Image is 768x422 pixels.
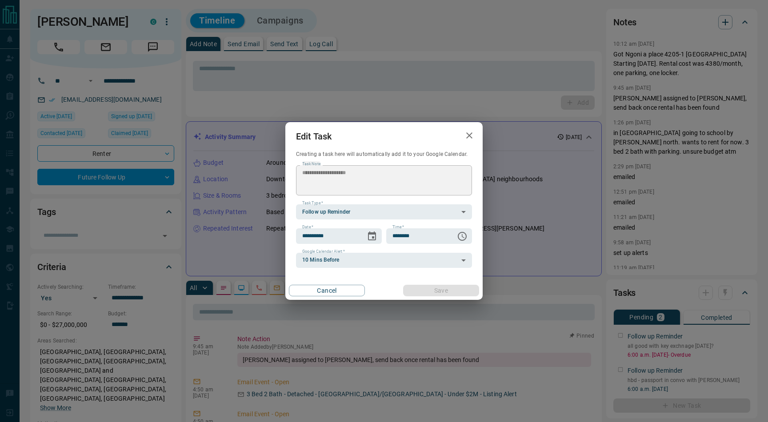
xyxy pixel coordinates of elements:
[302,249,345,255] label: Google Calendar Alert
[392,224,404,230] label: Time
[296,253,472,268] div: 10 Mins Before
[289,285,365,296] button: Cancel
[302,200,323,206] label: Task Type
[302,161,320,167] label: Task Note
[296,204,472,219] div: Follow up Reminder
[285,122,342,151] h2: Edit Task
[296,151,472,158] p: Creating a task here will automatically add it to your Google Calendar.
[302,224,313,230] label: Date
[363,227,381,245] button: Choose date, selected date is Sep 19, 2025
[453,227,471,245] button: Choose time, selected time is 6:00 AM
